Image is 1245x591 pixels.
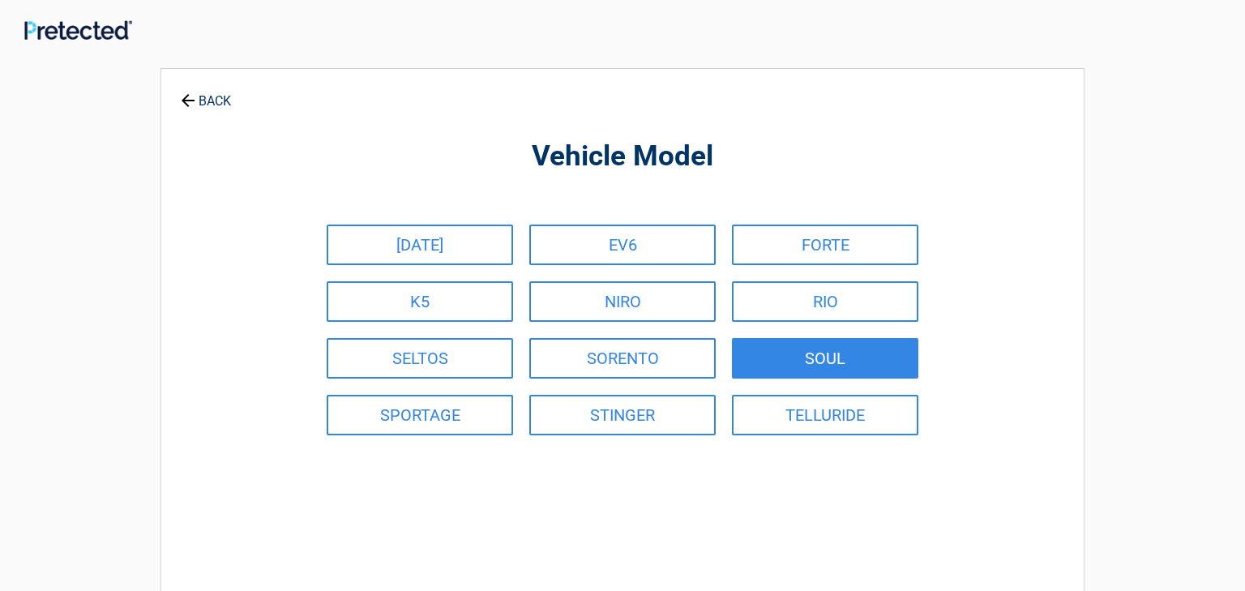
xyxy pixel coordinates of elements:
a: TELLURIDE [732,395,918,435]
a: STINGER [529,395,716,435]
h2: Vehicle Model [250,138,995,176]
a: SORENTO [529,338,716,379]
a: SELTOS [327,338,513,379]
a: BACK [178,79,234,108]
a: SPORTAGE [327,395,513,435]
a: NIRO [529,281,716,322]
a: [DATE] [327,225,513,265]
img: Main Logo [24,20,132,40]
a: K5 [327,281,513,322]
a: RIO [732,281,918,322]
a: FORTE [732,225,918,265]
a: EV6 [529,225,716,265]
a: SOUL [732,338,918,379]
